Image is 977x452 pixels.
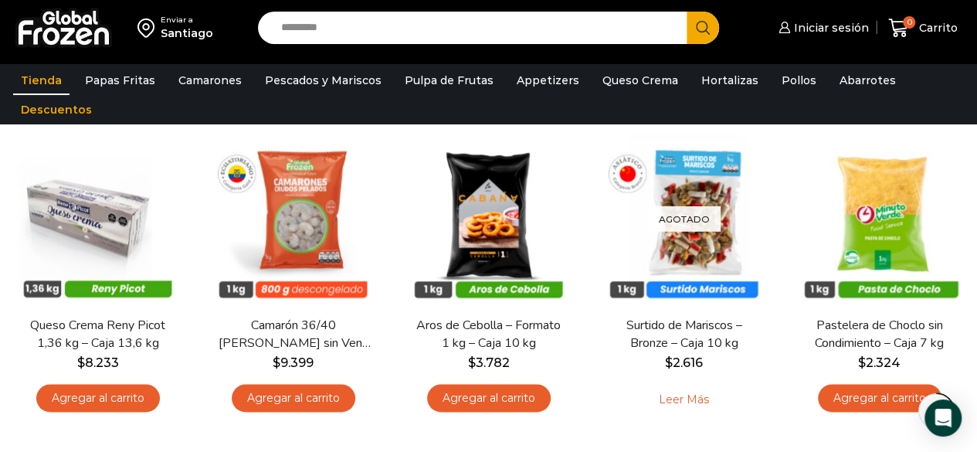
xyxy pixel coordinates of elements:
[774,66,824,95] a: Pollos
[397,66,501,95] a: Pulpa de Frutas
[818,384,941,413] a: Agregar al carrito: “Pastelera de Choclo sin Condimiento - Caja 7 kg”
[215,317,371,352] a: Camarón 36/40 [PERSON_NAME] sin Vena – Gold – Caja 10 kg
[595,66,686,95] a: Queso Crema
[137,15,161,41] img: address-field-icon.svg
[802,317,957,352] a: Pastelera de Choclo sin Condimiento – Caja 7 kg
[915,20,958,36] span: Carrito
[13,66,70,95] a: Tienda
[20,317,175,352] a: Queso Crema Reny Picot 1,36 kg – Caja 13,6 kg
[36,384,160,413] a: Agregar al carrito: “Queso Crema Reny Picot 1,36 kg - Caja 13,6 kg”
[903,16,915,29] span: 0
[665,355,673,370] span: $
[77,355,85,370] span: $
[832,66,904,95] a: Abarrotes
[427,384,551,413] a: Agregar al carrito: “Aros de Cebolla - Formato 1 kg - Caja 10 kg”
[790,20,869,36] span: Iniciar sesión
[468,355,510,370] bdi: 3.782
[665,355,703,370] bdi: 2.616
[161,15,213,25] div: Enviar a
[775,12,869,43] a: Iniciar sesión
[635,384,733,416] a: Leé más sobre “Surtido de Mariscos - Bronze - Caja 10 kg”
[606,317,762,352] a: Surtido de Mariscos – Bronze – Caja 10 kg
[858,355,901,370] bdi: 2.324
[13,95,100,124] a: Descuentos
[411,317,566,352] a: Aros de Cebolla – Formato 1 kg – Caja 10 kg
[694,66,766,95] a: Hortalizas
[884,10,962,46] a: 0 Carrito
[257,66,389,95] a: Pescados y Mariscos
[161,25,213,41] div: Santiago
[232,384,355,413] a: Agregar al carrito: “Camarón 36/40 Crudo Pelado sin Vena - Gold - Caja 10 kg”
[273,355,280,370] span: $
[509,66,587,95] a: Appetizers
[77,355,119,370] bdi: 8.233
[77,66,163,95] a: Papas Fritas
[858,355,866,370] span: $
[687,12,719,44] button: Search button
[171,66,249,95] a: Camarones
[924,399,962,437] div: Open Intercom Messenger
[648,206,721,232] p: Agotado
[273,355,314,370] bdi: 9.399
[468,355,476,370] span: $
